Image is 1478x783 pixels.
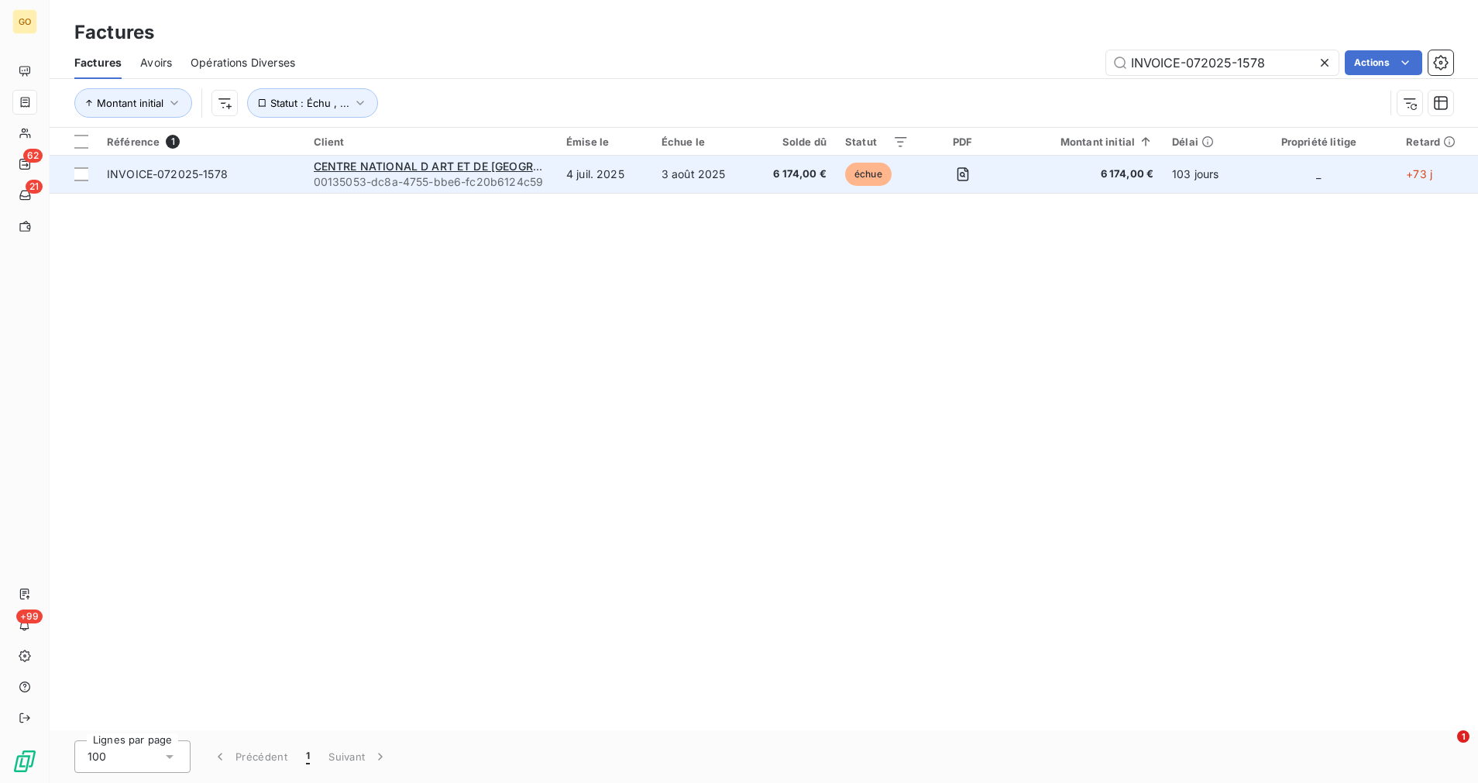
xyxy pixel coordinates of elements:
span: +73 j [1406,167,1432,180]
button: Précédent [203,740,297,773]
td: 3 août 2025 [652,156,751,193]
span: Montant initial [97,97,163,109]
span: 100 [88,749,106,764]
button: Actions [1345,50,1422,75]
h3: Factures [74,19,154,46]
span: Opérations Diverses [191,55,295,70]
div: PDF [927,136,999,148]
div: Statut [845,136,909,148]
div: Solde dû [760,136,827,148]
button: 1 [297,740,319,773]
span: échue [845,163,892,186]
span: Statut : Échu , ... [270,97,349,109]
button: Montant initial [74,88,192,118]
input: Rechercher [1106,50,1339,75]
span: Factures [74,55,122,70]
div: Propriété litige [1250,136,1388,148]
img: Logo LeanPay [12,749,37,774]
span: 6 174,00 € [760,167,827,182]
div: Retard [1406,136,1469,148]
span: 1 [166,135,180,149]
iframe: Intercom live chat [1425,730,1463,768]
span: 1 [306,749,310,764]
button: Statut : Échu , ... [247,88,378,118]
div: Montant initial [1017,136,1153,148]
span: Avoirs [140,55,172,70]
div: Client [314,136,548,148]
div: GO [12,9,37,34]
td: 103 jours [1163,156,1240,193]
span: 1 [1457,730,1469,743]
span: Référence [107,136,160,148]
div: Échue le [662,136,741,148]
span: CENTRE NATIONAL D ART ET DE [GEOGRAPHIC_DATA][PERSON_NAME] [314,160,694,173]
span: 62 [23,149,43,163]
span: 6 174,00 € [1017,167,1153,182]
span: 00135053-dc8a-4755-bbe6-fc20b6124c59 [314,174,548,190]
td: 4 juil. 2025 [557,156,652,193]
span: +99 [16,610,43,623]
span: INVOICE-072025-1578 [107,167,228,180]
span: 21 [26,180,43,194]
div: Délai [1172,136,1231,148]
span: _ [1316,167,1321,180]
div: Émise le [566,136,643,148]
button: Suivant [319,740,397,773]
